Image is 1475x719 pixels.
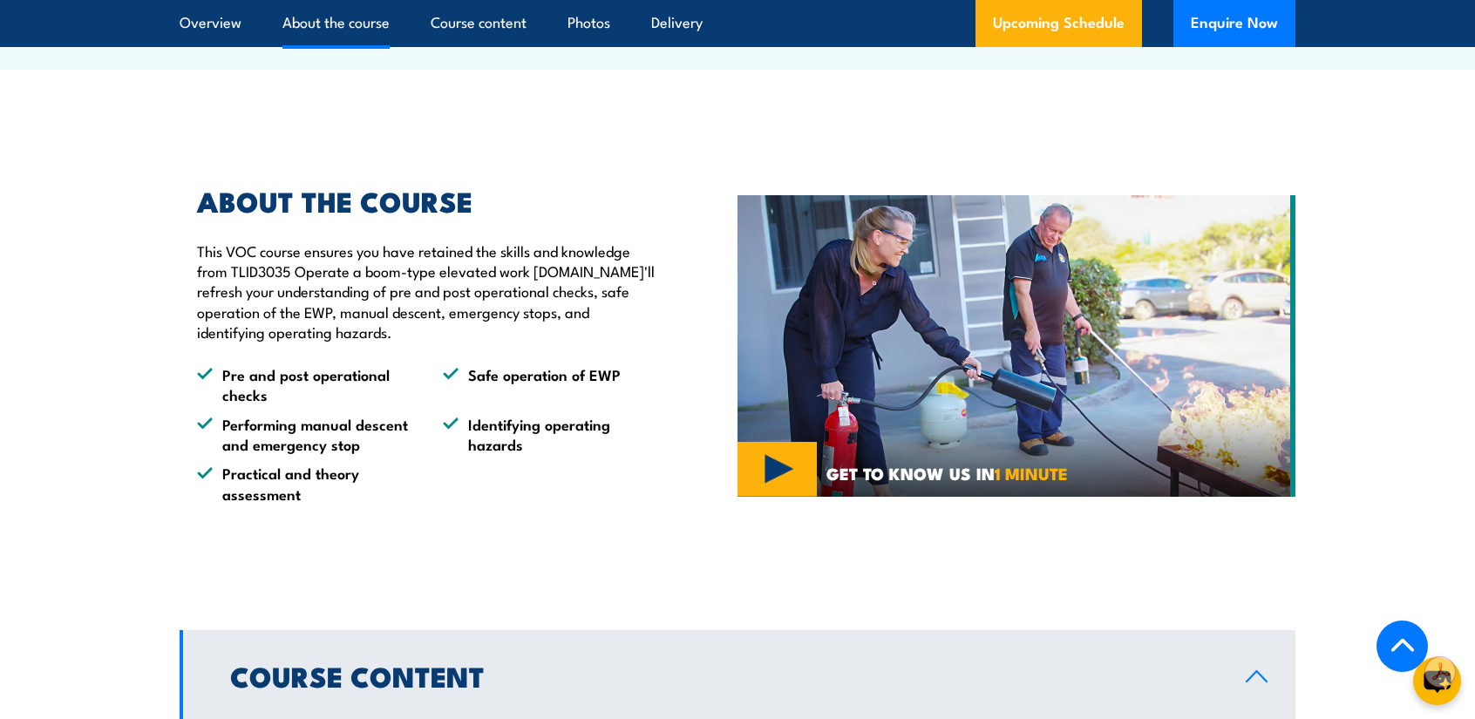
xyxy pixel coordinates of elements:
img: Fire Safety Training [737,195,1295,497]
span: GET TO KNOW US IN [826,465,1068,481]
h2: ABOUT THE COURSE [197,188,657,213]
li: Performing manual descent and emergency stop [197,414,411,455]
strong: 1 MINUTE [995,460,1068,485]
li: Identifying operating hazards [443,414,657,455]
h2: Course Content [230,663,1218,688]
li: Pre and post operational checks [197,364,411,405]
li: Practical and theory assessment [197,463,411,504]
li: Safe operation of EWP [443,364,657,405]
p: This VOC course ensures you have retained the skills and knowledge from TLID3035 Operate a boom-t... [197,241,657,343]
button: chat-button [1413,657,1461,705]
